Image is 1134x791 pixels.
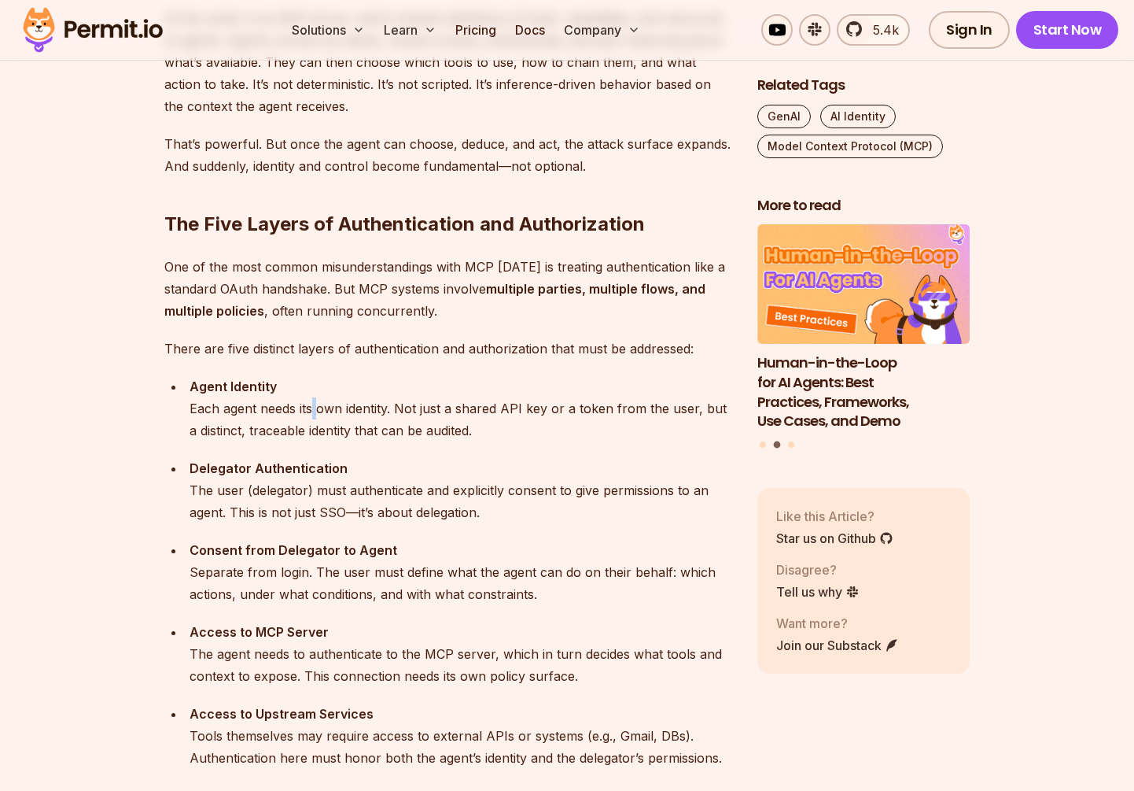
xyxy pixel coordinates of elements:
[1016,11,1119,49] a: Start Now
[863,20,899,39] span: 5.4k
[776,507,893,526] p: Like this Article?
[760,442,766,448] button: Go to slide 1
[776,636,899,655] a: Join our Substack
[190,379,277,394] strong: Agent Identity
[285,14,371,46] button: Solutions
[774,442,781,449] button: Go to slide 2
[190,542,397,558] strong: Consent from Delegator to Agent
[190,375,732,442] div: Each agent needs its own identity. Not just a shared API key or a token from the user, but a dist...
[757,196,970,216] h2: More to read
[788,442,794,448] button: Go to slide 3
[509,14,551,46] a: Docs
[377,14,443,46] button: Learn
[190,706,374,722] strong: Access to Upstream Services
[776,529,893,548] a: Star us on Github
[164,133,732,177] p: That’s powerful. But once the agent can choose, deduce, and act, the attack surface expands. And ...
[757,225,970,345] img: Human-in-the-Loop for AI Agents: Best Practices, Frameworks, Use Cases, and Demo
[164,281,705,319] strong: multiple parties, multiple flows, and multiple policies
[190,621,732,687] div: The agent needs to authenticate to the MCP server, which in turn decides what tools and context t...
[757,225,970,432] a: Human-in-the-Loop for AI Agents: Best Practices, Frameworks, Use Cases, and DemoHuman-in-the-Loop...
[757,225,970,432] li: 2 of 3
[757,76,970,95] h2: Related Tags
[16,3,170,57] img: Permit logo
[449,14,503,46] a: Pricing
[837,14,910,46] a: 5.4k
[164,149,732,237] h2: The Five Layers of Authentication and Authorization
[164,256,732,322] p: One of the most common misunderstandings with MCP [DATE] is treating authentication like a standa...
[757,353,970,431] h3: Human-in-the-Loop for AI Agents: Best Practices, Frameworks, Use Cases, and Demo
[164,338,732,360] p: There are five distinct layers of authentication and authorization that must be addressed:
[776,560,860,579] p: Disagree?
[190,703,732,769] div: Tools themselves may require access to external APIs or systems (e.g., Gmail, DBs). Authenticatio...
[190,460,348,476] strong: Delegator Authentication
[757,105,811,128] a: GenAI
[757,225,970,451] div: Posts
[820,105,896,128] a: AI Identity
[190,457,732,523] div: The user (delegator) must authenticate and explicitly consent to give permissions to an agent. Th...
[776,582,860,601] a: Tell us why
[164,7,732,117] p: At the center is an MCP server, which streams definitions of tools, capabilities, and resources t...
[190,539,732,605] div: Separate from login. The user must define what the agent can do on their behalf: which actions, u...
[929,11,1010,49] a: Sign In
[757,135,943,158] a: Model Context Protocol (MCP)
[190,624,329,640] strong: Access to MCP Server
[776,614,899,633] p: Want more?
[558,14,646,46] button: Company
